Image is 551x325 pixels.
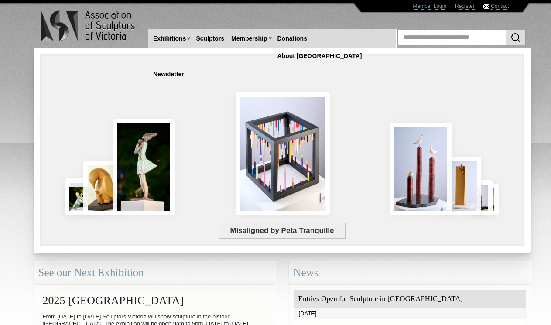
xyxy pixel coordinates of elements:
[483,4,489,9] img: Contact ASV
[150,31,189,47] a: Exhibitions
[455,3,475,10] a: Register
[192,31,228,47] a: Sculptors
[274,48,366,64] a: About [GEOGRAPHIC_DATA]
[441,157,481,215] img: Little Frog. Big Climb
[274,31,311,47] a: Donations
[34,261,276,284] div: See our Next Exhibition
[491,3,509,10] a: Contact
[150,66,188,82] a: Newsletter
[294,308,526,319] div: [DATE]
[219,223,346,239] span: Misaligned by Peta Tranquille
[236,92,330,215] img: Misaligned
[228,31,270,47] a: Membership
[38,290,271,311] h2: 2025 [GEOGRAPHIC_DATA]
[289,261,531,284] div: News
[113,119,175,215] img: Connection
[294,290,526,308] div: Entries Open for Sculpture in [GEOGRAPHIC_DATA]
[390,123,452,215] img: Rising Tides
[413,3,446,10] a: Member Login
[510,32,521,43] img: Search
[41,9,137,43] img: logo.png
